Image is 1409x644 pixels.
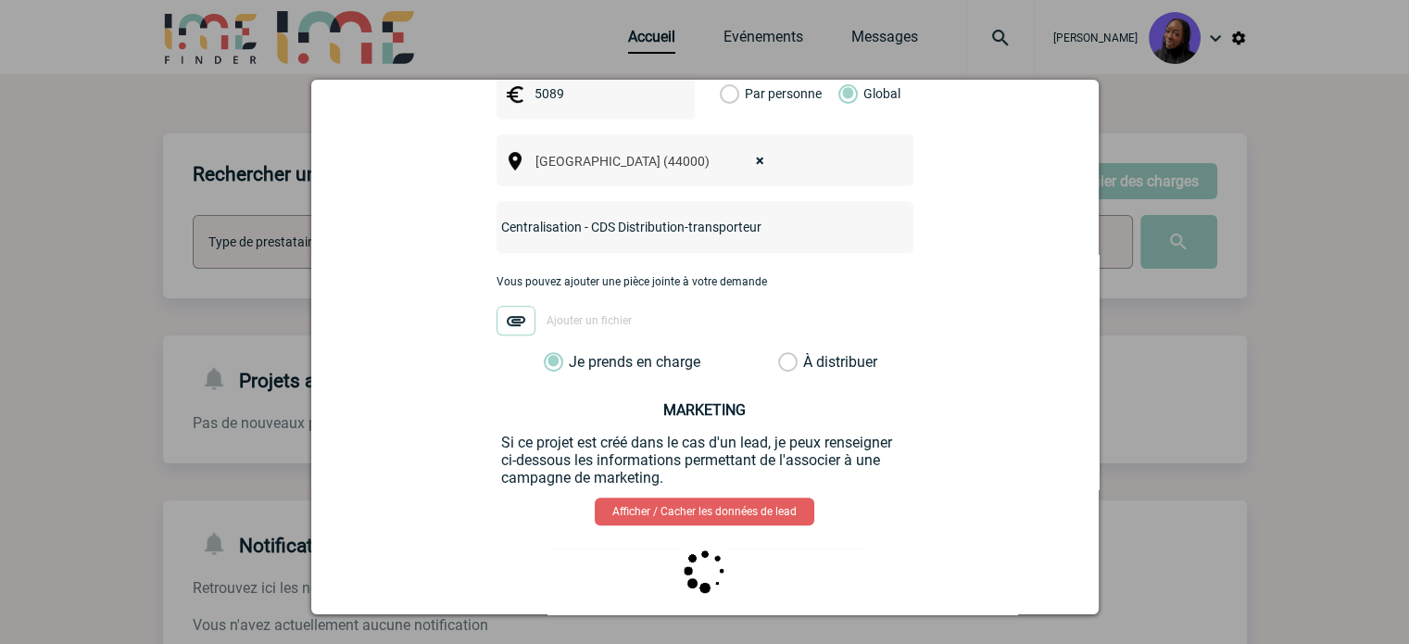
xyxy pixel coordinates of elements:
[547,315,632,328] span: Ajouter un fichier
[497,275,913,288] p: Vous pouvez ajouter une pièce jointe à votre demande
[838,68,850,120] label: Global
[720,68,740,120] label: Par personne
[595,498,814,525] a: Afficher / Cacher les données de lead
[530,82,658,106] input: Budget HT
[497,215,864,239] input: Nom de l'événement
[544,353,575,372] label: Je prends en charge
[683,549,727,593] img: ...
[501,401,909,419] h3: MARKETING
[778,353,798,372] label: À distribuer
[528,148,783,174] span: Nantes (44000)
[501,434,909,486] p: Si ce projet est créé dans le cas d'un lead, je peux renseigner ci-dessous les informations perme...
[756,148,764,174] span: ×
